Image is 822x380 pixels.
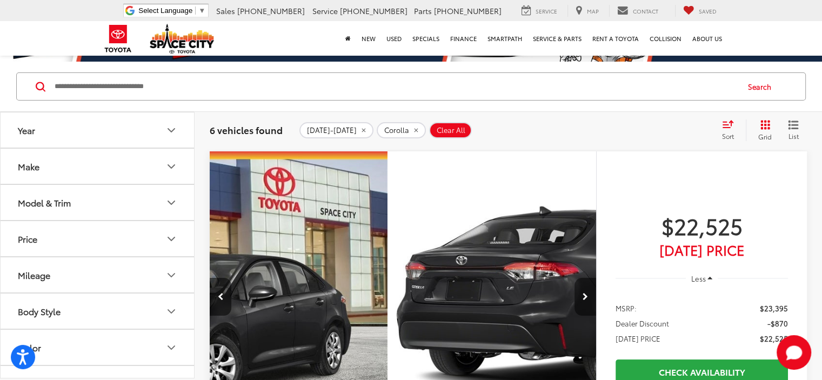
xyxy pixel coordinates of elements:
div: Color [165,341,178,354]
span: ▼ [198,6,205,15]
span: [PHONE_NUMBER] [237,5,305,16]
button: Search [738,73,787,100]
span: Sales [216,5,235,16]
button: YearYear [1,112,195,148]
button: Grid View [746,119,780,141]
div: Year [18,125,35,135]
a: SmartPath [482,21,527,56]
div: Make [165,160,178,173]
span: Grid [758,132,772,141]
span: $22,525 [760,333,788,344]
a: Service & Parts [527,21,587,56]
span: [DATE]-[DATE] [307,126,357,135]
div: Body Style [18,306,61,316]
a: Used [381,21,407,56]
button: remove Corolla [377,122,426,138]
a: My Saved Vehicles [675,5,725,17]
span: [PHONE_NUMBER] [340,5,407,16]
span: Corolla [384,126,409,135]
button: MileageMileage [1,257,195,292]
span: 6 vehicles found [210,123,283,136]
button: Previous image [210,278,231,316]
button: Select sort value [717,119,746,141]
span: MSRP: [616,303,637,314]
span: -$870 [767,318,788,329]
img: Toyota [98,21,138,56]
input: Search by Make, Model, or Keyword [54,74,738,99]
img: Space City Toyota [150,24,215,54]
a: About Us [687,21,727,56]
div: Mileage [165,269,178,282]
span: [DATE] Price [616,244,788,255]
span: Sort [722,131,734,141]
span: Saved [699,7,717,15]
a: Map [567,5,607,17]
button: Toggle Chat Window [777,335,811,370]
a: Finance [445,21,482,56]
span: List [788,131,799,141]
button: ColorColor [1,330,195,365]
span: Dealer Discount [616,318,669,329]
a: Contact [609,5,666,17]
span: [PHONE_NUMBER] [434,5,502,16]
button: Model & TrimModel & Trim [1,185,195,220]
button: Body StyleBody Style [1,294,195,329]
button: MakeMake [1,149,195,184]
div: Mileage [18,270,50,280]
span: Clear All [437,126,465,135]
button: Less [686,269,718,288]
a: Rent a Toyota [587,21,644,56]
div: Body Style [165,305,178,318]
span: Service [312,5,338,16]
a: Home [340,21,356,56]
span: Map [587,7,599,15]
span: $23,395 [760,303,788,314]
button: List View [780,119,807,141]
span: Parts [414,5,432,16]
button: Clear All [429,122,472,138]
button: remove 2024-2025 [299,122,373,138]
div: Make [18,161,39,171]
a: New [356,21,381,56]
svg: Start Chat [777,335,811,370]
button: PricePrice [1,221,195,256]
span: Service [536,7,557,15]
a: Select Language​ [138,6,205,15]
span: [DATE] PRICE [616,333,660,344]
span: $22,525 [616,212,788,239]
a: Service [513,5,565,17]
span: Contact [633,7,658,15]
button: Next image [574,278,596,316]
a: Specials [407,21,445,56]
div: Price [18,234,37,244]
div: Model & Trim [18,197,71,208]
div: Model & Trim [165,196,178,209]
div: Price [165,232,178,245]
a: Collision [644,21,687,56]
span: Select Language [138,6,192,15]
span: ​ [195,6,196,15]
div: Year [165,124,178,137]
span: Less [691,274,705,283]
div: Color [18,342,41,352]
